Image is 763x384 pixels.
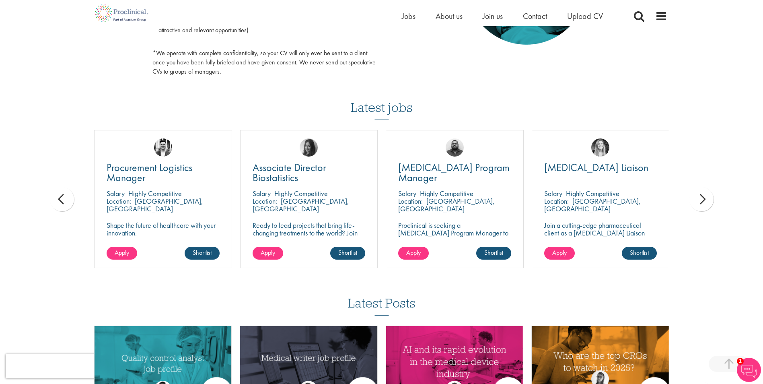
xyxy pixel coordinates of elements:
[398,196,423,206] span: Location:
[107,247,137,260] a: Apply
[544,189,562,198] span: Salary
[300,138,318,157] img: Heidi Hennigan
[446,138,464,157] img: Ashley Bennett
[330,247,365,260] a: Shortlist
[253,221,366,260] p: Ready to lead projects that bring life-changing treatments to the world? Join our client at the f...
[436,11,463,21] a: About us
[50,187,74,211] div: prev
[483,11,503,21] a: Join us
[737,358,744,365] span: 1
[544,196,569,206] span: Location:
[622,247,657,260] a: Shortlist
[544,247,575,260] a: Apply
[185,247,220,260] a: Shortlist
[107,221,220,237] p: Shape the future of healthcare with your innovation.
[544,163,657,173] a: [MEDICAL_DATA] Liaison
[253,161,326,184] span: Associate Director Biostatistics
[253,163,366,183] a: Associate Director Biostatistics
[406,248,421,257] span: Apply
[107,196,131,206] span: Location:
[544,221,657,260] p: Join a cutting-edge pharmaceutical client as a [MEDICAL_DATA] Liaison (PEL) where your precision ...
[398,161,510,184] span: [MEDICAL_DATA] Program Manager
[398,247,429,260] a: Apply
[152,49,376,76] p: *We operate with complete confidentiality, so your CV will only ever be sent to a client once you...
[420,189,473,198] p: Highly Competitive
[398,163,511,183] a: [MEDICAL_DATA] Program Manager
[689,187,714,211] div: next
[402,11,415,21] a: Jobs
[398,221,511,267] p: Proclinical is seeking a [MEDICAL_DATA] Program Manager to join our client's team for an exciting...
[351,81,413,120] h3: Latest jobs
[253,247,283,260] a: Apply
[107,196,203,213] p: [GEOGRAPHIC_DATA], [GEOGRAPHIC_DATA]
[398,189,416,198] span: Salary
[115,248,129,257] span: Apply
[567,11,603,21] a: Upload CV
[107,189,125,198] span: Salary
[591,138,609,157] img: Manon Fuller
[737,358,761,382] img: Chatbot
[348,296,415,316] h3: Latest Posts
[566,189,619,198] p: Highly Competitive
[107,161,192,184] span: Procurement Logistics Manager
[398,196,495,213] p: [GEOGRAPHIC_DATA], [GEOGRAPHIC_DATA]
[523,11,547,21] a: Contact
[476,247,511,260] a: Shortlist
[552,248,567,257] span: Apply
[274,189,328,198] p: Highly Competitive
[253,189,271,198] span: Salary
[253,196,349,213] p: [GEOGRAPHIC_DATA], [GEOGRAPHIC_DATA]
[107,163,220,183] a: Procurement Logistics Manager
[128,189,182,198] p: Highly Competitive
[544,161,648,174] span: [MEDICAL_DATA] Liaison
[261,248,275,257] span: Apply
[253,196,277,206] span: Location:
[544,196,641,213] p: [GEOGRAPHIC_DATA], [GEOGRAPHIC_DATA]
[154,138,172,157] img: Edward Little
[6,354,109,378] iframe: reCAPTCHA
